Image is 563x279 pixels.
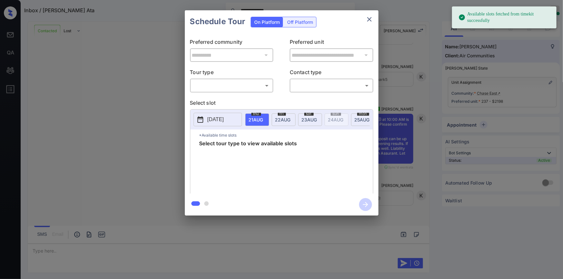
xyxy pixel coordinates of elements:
[199,130,373,141] p: *Available time slots
[245,113,269,126] div: date-select
[249,117,263,122] span: 21 AUG
[190,38,274,48] p: Preferred community
[302,117,317,122] span: 23 AUG
[351,113,375,126] div: date-select
[290,38,373,48] p: Preferred unit
[251,112,261,116] span: thu
[194,113,242,126] button: [DATE]
[355,117,370,122] span: 25 AUG
[458,8,551,26] div: Available slots fetched from timekit successfully
[199,141,297,192] span: Select tour type to view available slots
[190,68,274,79] p: Tour type
[304,112,314,116] span: sat
[284,17,316,27] div: Off Platform
[272,113,296,126] div: date-select
[357,112,369,116] span: mon
[207,116,224,123] p: [DATE]
[275,117,291,122] span: 22 AUG
[278,112,286,116] span: fri
[363,13,376,26] button: close
[290,68,373,79] p: Contact type
[185,10,251,33] h2: Schedule Tour
[298,113,322,126] div: date-select
[190,99,373,109] p: Select slot
[251,17,283,27] div: On Platform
